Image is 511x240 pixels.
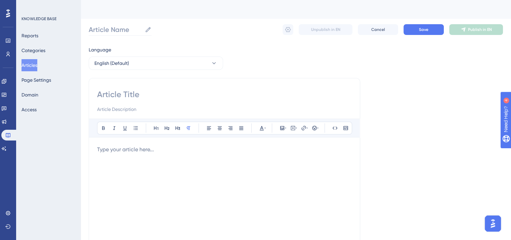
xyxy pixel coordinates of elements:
span: English (Default) [94,59,129,67]
input: Article Title [97,89,352,100]
button: Domain [22,89,38,101]
button: Cancel [358,24,398,35]
button: English (Default) [89,56,223,70]
iframe: UserGuiding AI Assistant Launcher [483,213,503,234]
span: Cancel [371,27,385,32]
span: Language [89,46,111,54]
button: Categories [22,44,45,56]
span: Save [419,27,428,32]
button: Publish in EN [449,24,503,35]
input: Article Name [89,25,142,34]
button: Save [403,24,444,35]
span: Unpublish in EN [311,27,340,32]
button: Access [22,104,37,116]
span: Publish in EN [468,27,492,32]
input: Article Description [97,105,352,113]
button: Unpublish in EN [299,24,352,35]
div: 4 [47,3,49,9]
span: Need Help? [16,2,42,10]
div: KNOWLEDGE BASE [22,16,56,22]
button: Reports [22,30,38,42]
button: Page Settings [22,74,51,86]
button: Articles [22,59,37,71]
